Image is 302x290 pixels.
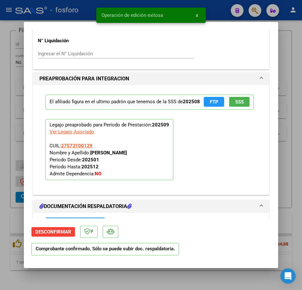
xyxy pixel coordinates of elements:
button: Agregar Documento [45,218,105,227]
mat-expansion-panel-header: PREAPROBACIÓN PARA INTEGRACION [33,72,269,85]
div: Open Intercom Messenger [280,268,296,284]
strong: 202512 [81,164,99,170]
p: Legajo preaprobado para Período de Prestación: [45,119,173,180]
p: Comprobante confirmado. Sólo se puede subir doc. respaldatoria. [31,243,179,255]
strong: NO [95,171,101,177]
strong: 202508 [183,99,200,105]
p: N° Liquidación [38,37,106,44]
button: x [191,10,203,21]
span: Operación de edición exitosa [101,12,163,18]
div: PREAPROBACIÓN PARA INTEGRACION [33,85,269,195]
button: Desconfirmar [31,227,75,237]
mat-expansion-panel-header: DOCUMENTACIÓN RESPALDATORIA [33,200,269,213]
span: FTP [210,99,218,105]
strong: 202509 [152,122,169,128]
span: x [196,12,198,18]
button: SSS [229,97,250,107]
span: CUIL: Nombre y Apellido: Período Desde: Período Hasta: Admite Dependencia: [50,143,127,177]
strong: 202501 [82,157,99,163]
div: Ver Legajo Asociado [50,128,94,135]
h1: PREAPROBACIÓN PARA INTEGRACION [39,75,129,83]
p: El afiliado figura en el ultimo padrón que tenemos de la SSS de [45,95,254,110]
span: SSS [235,99,244,105]
button: FTP [204,97,224,107]
span: Desconfirmar [35,229,71,235]
h1: DOCUMENTACIÓN RESPALDATORIA [39,203,132,210]
strong: [PERSON_NAME] [90,150,127,156]
span: 27573100129 [61,143,93,149]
